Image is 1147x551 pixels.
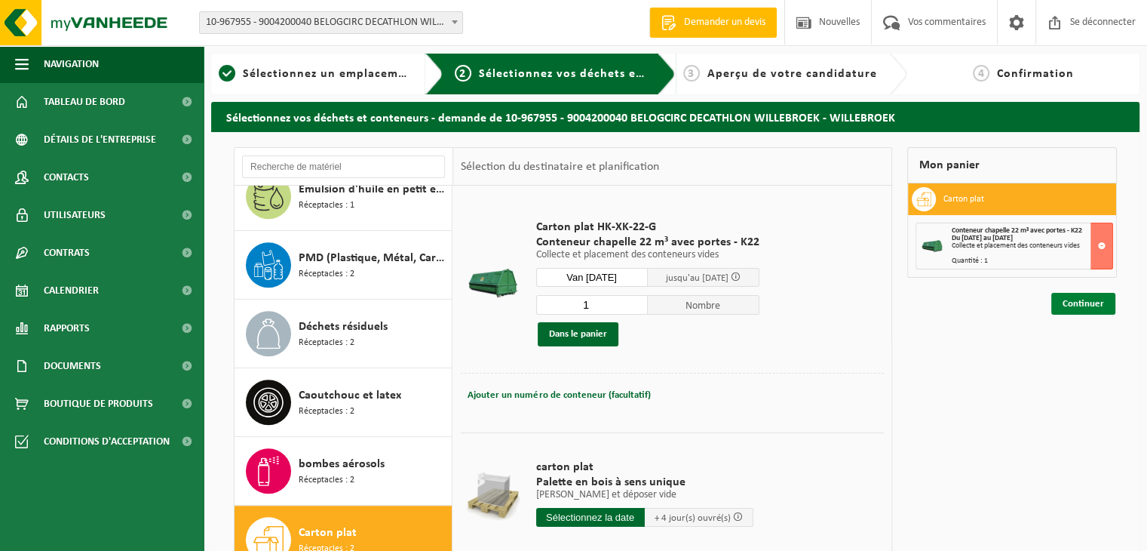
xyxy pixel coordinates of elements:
font: Conditions d'acceptation [44,436,170,448]
font: Palette en bois à sens unique [536,476,685,488]
font: Calendrier [44,285,99,297]
font: Collecte et placement des conteneurs vides [536,249,719,260]
font: Se déconnecter [1070,17,1136,28]
font: Dans le panier [549,329,607,339]
input: Sélectionnez la date [536,508,645,527]
button: PMD (Plastique, Métal, Cartons de Boissons) (entreprises) Réceptacles : 2 [235,231,452,300]
font: 3 [688,68,695,80]
font: Réceptacles : 1 [299,201,354,210]
font: Documents [44,361,101,372]
font: Caoutchouc et latex [299,389,401,402]
font: Navigation [44,59,99,70]
font: 4 [978,68,985,80]
span: 10-967955 - 9004200040 BELOGCIRC DECATHLON WILLEBROEK - WILLEBROEK [199,11,463,34]
font: Réceptacles : 2 [299,476,354,485]
font: Confirmation [997,68,1074,80]
font: Contrats [44,248,90,259]
span: 10-967955 - 9004200040 BELOGCIRC DECATHLON WILLEBROEK - WILLEBROEK [200,12,462,33]
button: bombes aérosols Réceptacles : 2 [235,437,452,506]
font: + 4 jour(s) ouvré(s) [655,513,731,523]
font: Collecte et placement des conteneurs vides [952,242,1080,250]
font: Aperçu de votre candidature [707,68,877,80]
font: Rapports [44,323,90,334]
font: Émulsion d'huile en petit emballage [299,183,483,195]
font: Réceptacles : 2 [299,338,354,347]
font: Réceptacles : 2 [299,407,354,416]
font: Contacts [44,172,89,183]
font: Conteneur chapelle 22 m³ avec portes - K22 [952,226,1082,235]
font: Carton plat [299,527,357,539]
font: Quantité : 1 [952,257,988,265]
font: [PERSON_NAME] et déposer vide [536,489,676,500]
font: Sélection du destinataire et planification [461,161,658,173]
font: Nouvelles [819,17,860,28]
font: Détails de l'entreprise [44,134,156,146]
font: 10-967955 - 9004200040 BELOGCIRC DECATHLON WILLEBROEK - WILLEBROEK [206,17,539,28]
font: jusqu'au [DATE] [666,273,728,283]
font: Carton plat HK-XK-22-G [536,221,656,233]
font: Carton plat [943,195,984,204]
font: Tableau de bord [44,97,125,108]
a: 1Sélectionnez un emplacement ici [219,65,413,83]
font: Sélectionnez vos déchets et conteneurs - demande de 10-967955 - 9004200040 BELOGCIRC DECATHLON WI... [226,112,895,125]
font: carton plat [536,461,593,473]
font: Déchets résiduels [299,321,388,333]
font: Vos commentaires [908,17,986,28]
font: Sélectionnez un emplacement ici [243,68,435,80]
button: Émulsion d'huile en petit emballage Réceptacles : 1 [235,162,452,231]
button: Ajouter un numéro de conteneur (facultatif) [466,385,652,406]
font: bombes aérosols [299,458,385,470]
font: Utilisateurs [44,210,106,221]
font: Sélectionnez vos déchets et vos conteneurs [479,68,734,80]
font: Conteneur chapelle 22 m³ avec portes - K22 [536,236,759,248]
input: Recherche de matériel [242,155,445,178]
font: Réceptacles : 2 [299,269,354,279]
button: Caoutchouc et latex Réceptacles : 2 [235,368,452,437]
button: Dans le panier [538,322,618,346]
a: Demander un devis [649,8,777,38]
font: 2 [459,68,466,80]
button: Déchets résiduels Réceptacles : 2 [235,300,452,368]
font: PMD (Plastique, Métal, Cartons de Boissons) (entreprises) [299,252,593,264]
input: Sélectionnez la date [536,268,648,287]
font: Ajouter un numéro de conteneur (facultatif) [468,390,650,400]
font: Mon panier [919,159,980,171]
font: Demander un devis [684,17,765,28]
font: Nombre [685,300,720,312]
font: 1 [224,68,231,80]
font: Du [DATE] au [DATE] [952,234,1013,242]
font: Continuer [1063,299,1104,309]
a: Continuer [1051,293,1115,315]
font: Boutique de produits [44,399,153,410]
